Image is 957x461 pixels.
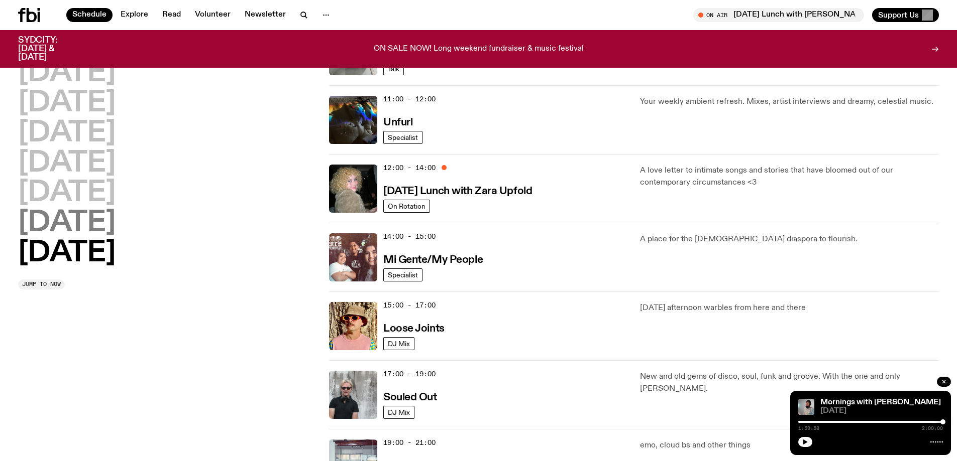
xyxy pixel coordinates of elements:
[383,438,436,447] span: 19:00 - 21:00
[18,119,116,147] button: [DATE]
[922,426,943,431] span: 2:00:00
[383,94,436,104] span: 11:00 - 12:00
[388,133,418,141] span: Specialist
[18,209,116,237] button: [DATE]
[18,239,116,267] button: [DATE]
[329,96,377,144] img: A piece of fabric is pierced by sewing pins with different coloured heads, a rainbow light is cas...
[798,426,819,431] span: 1:59:58
[374,45,584,54] p: ON SALE NOW! Long weekend fundraiser & music festival
[383,322,445,334] a: Loose Joints
[820,407,943,415] span: [DATE]
[329,165,377,213] img: A digital camera photo of Zara looking to her right at the camera, smiling. She is wearing a ligh...
[640,233,939,245] p: A place for the [DEMOGRAPHIC_DATA] diaspora to flourish.
[383,390,437,403] a: Souled Out
[383,253,483,265] a: Mi Gente/My People
[383,186,532,197] h3: [DATE] Lunch with Zara Upfold
[383,406,414,419] a: DJ Mix
[383,324,445,334] h3: Loose Joints
[383,131,422,144] a: Specialist
[383,117,412,128] h3: Unfurl
[189,8,237,22] a: Volunteer
[18,149,116,178] button: [DATE]
[383,163,436,173] span: 12:00 - 14:00
[383,392,437,403] h3: Souled Out
[640,165,939,189] p: A love letter to intimate songs and stories that have bloomed out of our contemporary circumstanc...
[388,408,410,416] span: DJ Mix
[383,115,412,128] a: Unfurl
[383,369,436,379] span: 17:00 - 19:00
[18,279,65,289] button: Jump to now
[18,59,116,87] button: [DATE]
[383,200,430,213] a: On Rotation
[66,8,113,22] a: Schedule
[156,8,187,22] a: Read
[640,96,939,108] p: Your weekly ambient refresh. Mixes, artist interviews and dreamy, celestial music.
[798,399,814,415] img: Kana Frazer is smiling at the camera with her head tilted slightly to her left. She wears big bla...
[872,8,939,22] button: Support Us
[878,11,919,20] span: Support Us
[329,302,377,350] img: Tyson stands in front of a paperbark tree wearing orange sunglasses, a suede bucket hat and a pin...
[329,371,377,419] img: Stephen looks directly at the camera, wearing a black tee, black sunglasses and headphones around...
[640,371,939,395] p: New and old gems of disco, soul, funk and groove. With the one and only [PERSON_NAME].
[383,300,436,310] span: 15:00 - 17:00
[820,398,941,406] a: Mornings with [PERSON_NAME]
[388,340,410,347] span: DJ Mix
[383,268,422,281] a: Specialist
[18,36,82,62] h3: SYDCITY: [DATE] & [DATE]
[239,8,292,22] a: Newsletter
[388,65,399,72] span: Talk
[640,302,939,314] p: [DATE] afternoon warbles from here and there
[18,89,116,117] button: [DATE]
[383,337,414,350] a: DJ Mix
[388,202,426,210] span: On Rotation
[640,439,939,451] p: emo, cloud bs and other things
[383,62,404,75] a: Talk
[22,281,61,287] span: Jump to now
[693,8,864,22] button: On Air[DATE] Lunch with [PERSON_NAME] and [PERSON_NAME] // [PERSON_NAME] Interview
[383,255,483,265] h3: Mi Gente/My People
[383,184,532,197] a: [DATE] Lunch with Zara Upfold
[18,179,116,207] button: [DATE]
[115,8,154,22] a: Explore
[383,232,436,241] span: 14:00 - 15:00
[388,271,418,278] span: Specialist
